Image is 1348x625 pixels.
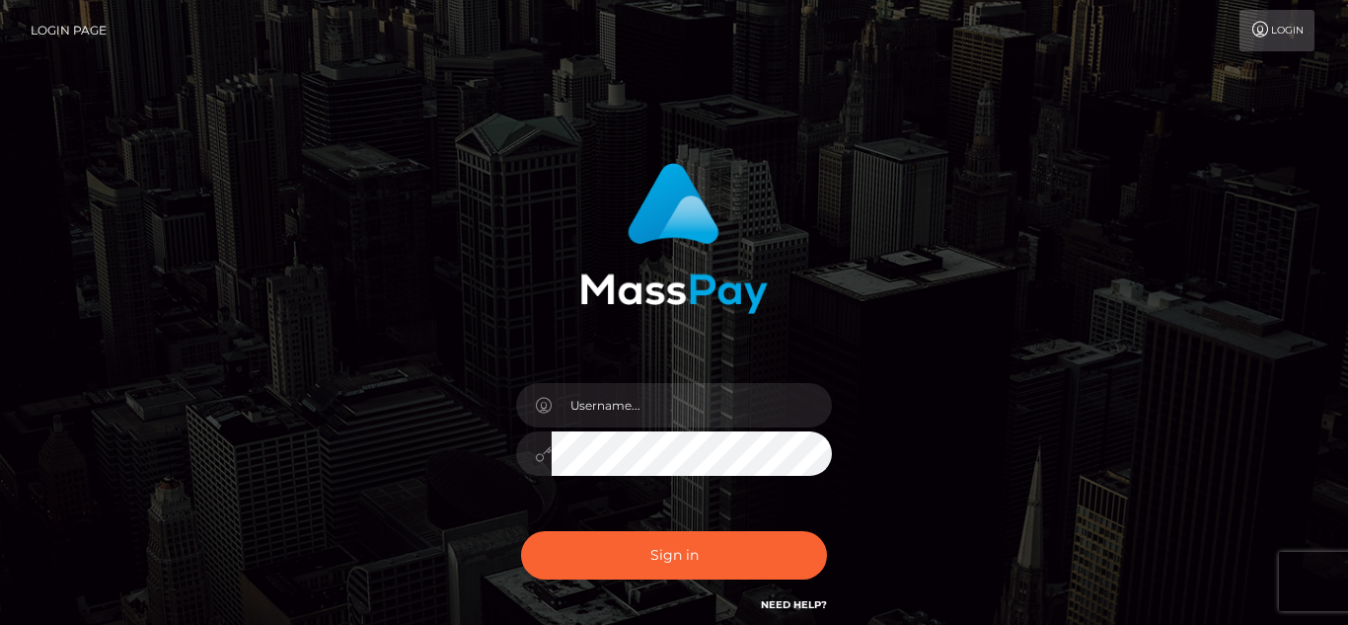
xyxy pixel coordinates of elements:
a: Need Help? [761,598,827,611]
img: MassPay Login [580,163,768,314]
input: Username... [552,383,832,428]
button: Sign in [521,531,827,580]
a: Login [1239,10,1314,51]
a: Login Page [31,10,107,51]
